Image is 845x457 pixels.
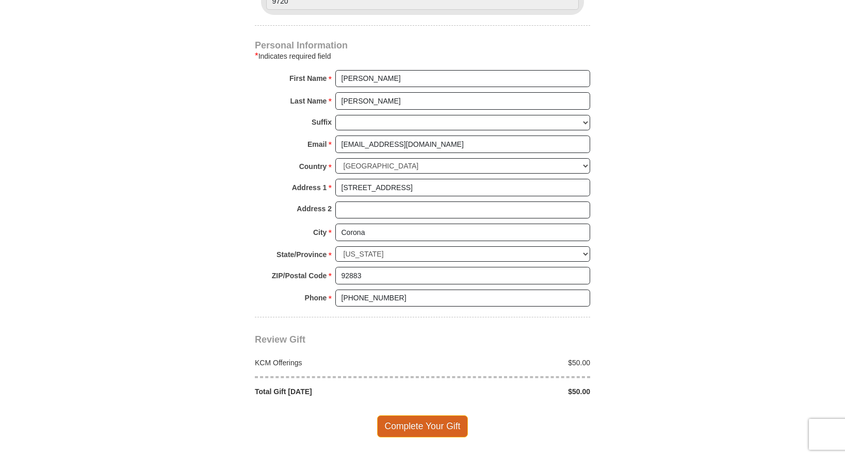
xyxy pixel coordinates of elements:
[255,41,590,49] h4: Personal Information
[290,94,327,108] strong: Last Name
[272,268,327,283] strong: ZIP/Postal Code
[313,225,327,240] strong: City
[250,386,423,397] div: Total Gift [DATE]
[312,115,332,129] strong: Suffix
[305,291,327,305] strong: Phone
[292,180,327,195] strong: Address 1
[255,334,305,345] span: Review Gift
[250,358,423,368] div: KCM Offerings
[307,137,327,151] strong: Email
[297,201,332,216] strong: Address 2
[423,386,596,397] div: $50.00
[377,415,468,437] span: Complete Your Gift
[299,159,327,174] strong: Country
[277,247,327,262] strong: State/Province
[289,71,327,86] strong: First Name
[255,50,590,62] div: Indicates required field
[423,358,596,368] div: $50.00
